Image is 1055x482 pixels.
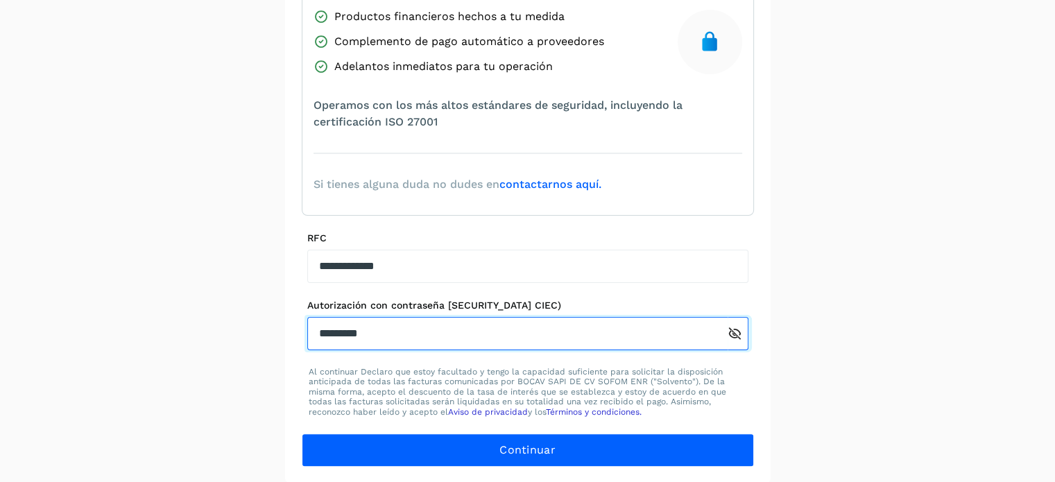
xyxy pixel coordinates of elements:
[307,232,748,244] label: RFC
[314,97,742,130] span: Operamos con los más altos estándares de seguridad, incluyendo la certificación ISO 27001
[334,58,553,75] span: Adelantos inmediatos para tu operación
[499,178,601,191] a: contactarnos aquí.
[309,367,747,417] p: Al continuar Declaro que estoy facultado y tengo la capacidad suficiente para solicitar la dispos...
[314,176,601,193] span: Si tienes alguna duda no dudes en
[698,31,721,53] img: secure
[499,442,556,458] span: Continuar
[546,407,642,417] a: Términos y condiciones.
[334,33,604,50] span: Complemento de pago automático a proveedores
[307,300,748,311] label: Autorización con contraseña [SECURITY_DATA] CIEC)
[302,433,754,467] button: Continuar
[334,8,565,25] span: Productos financieros hechos a tu medida
[448,407,528,417] a: Aviso de privacidad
